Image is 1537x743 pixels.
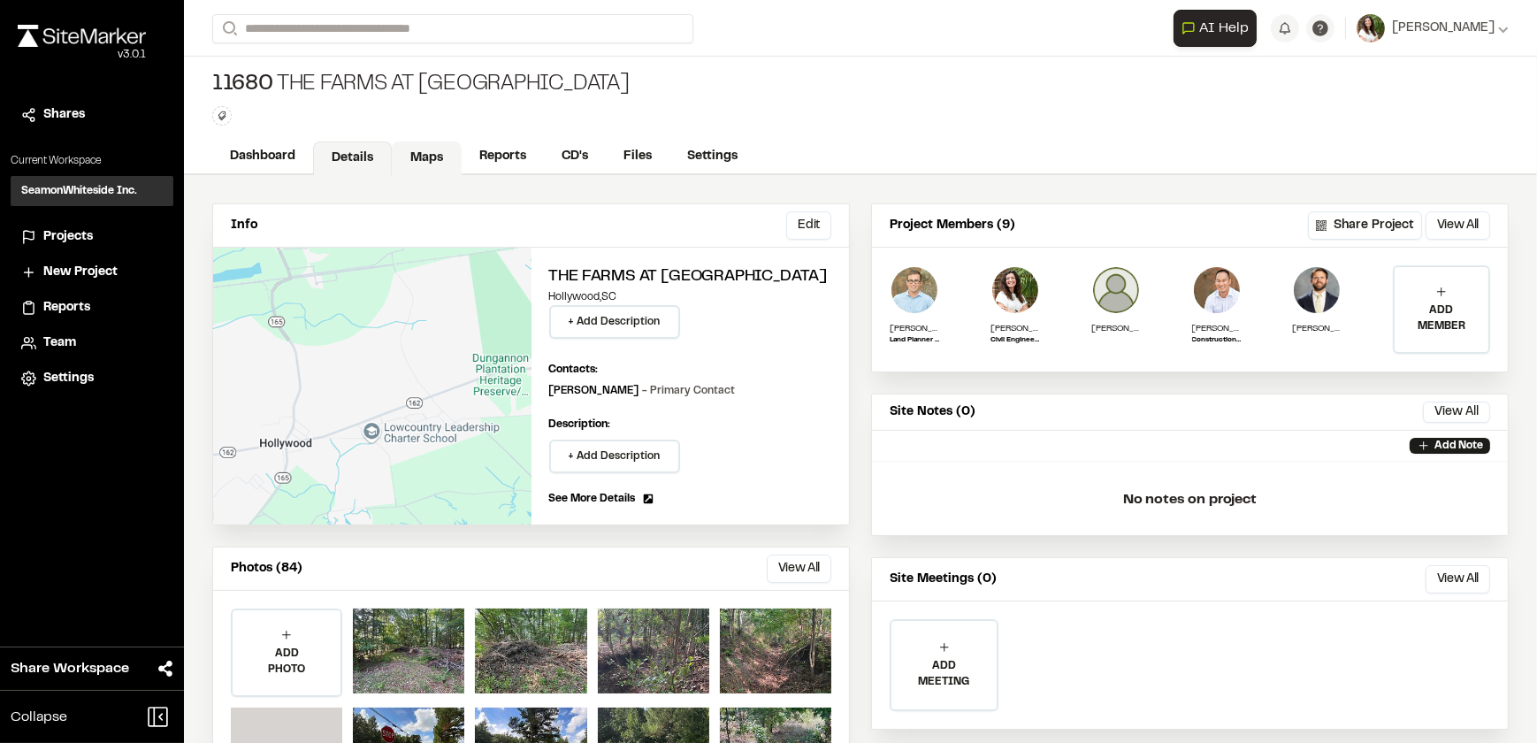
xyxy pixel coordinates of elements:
[1174,10,1257,47] button: Open AI Assistant
[212,71,273,99] span: 11680
[313,142,392,175] a: Details
[11,658,129,679] span: Share Workspace
[606,140,669,173] a: Files
[231,559,302,578] p: Photos (84)
[767,555,831,583] button: View All
[1199,18,1249,39] span: AI Help
[212,71,630,99] div: The Farms at [GEOGRAPHIC_DATA]
[786,211,831,240] button: Edit
[890,216,1015,235] p: Project Members (9)
[891,658,997,690] p: ADD MEETING
[549,491,636,507] span: See More Details
[212,140,313,173] a: Dashboard
[1091,322,1141,335] p: [PERSON_NAME][EMAIL_ADDRESS][PERSON_NAME][DOMAIN_NAME]
[21,369,163,388] a: Settings
[1434,438,1483,454] p: Add Note
[1292,265,1342,315] img: Douglas Jennings
[643,387,736,395] span: - Primary Contact
[890,335,939,346] p: Land Planner III
[990,335,1040,346] p: Civil Engineer Project Coordinator
[18,25,146,47] img: rebrand.png
[1426,211,1490,240] button: View All
[549,362,599,378] p: Contacts:
[43,263,118,282] span: New Project
[1357,14,1385,42] img: User
[11,707,67,728] span: Collapse
[233,646,340,678] p: ADD PHOTO
[1174,10,1264,47] div: Open AI Assistant
[212,106,232,126] button: Edit Tags
[1192,322,1242,335] p: [PERSON_NAME]
[549,305,680,339] button: + Add Description
[462,140,544,173] a: Reports
[43,227,93,247] span: Projects
[11,153,173,169] p: Current Workspace
[1192,335,1242,346] p: Construction Admin Project Manager
[231,216,257,235] p: Info
[392,142,462,175] a: Maps
[43,369,94,388] span: Settings
[1308,211,1422,240] button: Share Project
[1292,322,1342,335] p: [PERSON_NAME]
[549,417,832,433] p: Description:
[43,298,90,318] span: Reports
[549,265,832,289] h2: The Farms at [GEOGRAPHIC_DATA]
[43,105,85,125] span: Shares
[544,140,606,173] a: CD's
[1395,303,1488,334] p: ADD MEMBER
[1423,402,1490,423] button: View All
[21,263,163,282] a: New Project
[18,47,146,63] div: Oh geez...please don't...
[212,14,244,43] button: Search
[669,140,755,173] a: Settings
[549,383,736,399] p: [PERSON_NAME]
[990,322,1040,335] p: [PERSON_NAME]
[886,471,1494,528] p: No notes on project
[890,322,939,335] p: [PERSON_NAME]
[890,265,939,315] img: Blake Thomas-Wolfe
[1192,265,1242,315] img: Tommy Huang
[43,333,76,353] span: Team
[549,440,680,473] button: + Add Description
[21,227,163,247] a: Projects
[1357,14,1509,42] button: [PERSON_NAME]
[21,333,163,353] a: Team
[890,570,997,589] p: Site Meetings (0)
[21,183,137,199] h3: SeamonWhiteside Inc.
[21,298,163,318] a: Reports
[1392,19,1495,38] span: [PERSON_NAME]
[1426,565,1490,594] button: View All
[549,289,832,305] p: Hollywood , SC
[990,265,1040,315] img: Morgan Held
[21,105,163,125] a: Shares
[890,402,975,422] p: Site Notes (0)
